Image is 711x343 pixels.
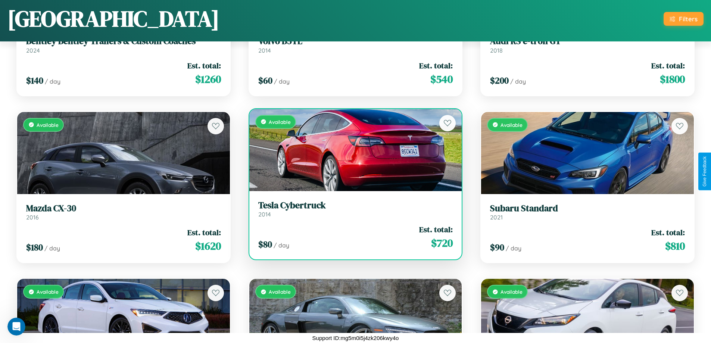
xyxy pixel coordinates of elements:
span: $ 80 [258,238,272,250]
span: $ 180 [26,241,43,253]
span: Est. total: [651,227,685,238]
span: / day [510,78,526,85]
span: Est. total: [419,60,453,71]
a: Volvo B5TL2014 [258,36,453,54]
p: Support ID: mg5m0i5j4zk206kwy4o [312,333,399,343]
span: $ 200 [490,74,509,87]
span: $ 540 [430,72,453,87]
h3: Audi RS e-tron GT [490,36,685,47]
div: Give Feedback [702,156,707,187]
span: $ 1800 [660,72,685,87]
span: Available [500,289,523,295]
span: $ 60 [258,74,272,87]
span: 2021 [490,213,503,221]
span: $ 720 [431,236,453,250]
iframe: Intercom live chat [7,318,25,336]
a: Mazda CX-302016 [26,203,221,221]
span: Est. total: [187,60,221,71]
h3: Tesla Cybertruck [258,200,453,211]
a: Bentley Bentley Trailers & Custom Coaches2024 [26,36,221,54]
div: Filters [679,15,698,23]
a: Audi RS e-tron GT2018 [490,36,685,54]
span: 2018 [490,47,503,54]
span: / day [274,241,289,249]
a: Subaru Standard2021 [490,203,685,221]
span: $ 90 [490,241,504,253]
h3: Volvo B5TL [258,36,453,47]
span: Available [500,122,523,128]
a: Tesla Cybertruck2014 [258,200,453,218]
h3: Bentley Bentley Trailers & Custom Coaches [26,36,221,47]
span: $ 1260 [195,72,221,87]
span: / day [506,244,521,252]
span: Available [269,119,291,125]
h3: Mazda CX-30 [26,203,221,214]
span: Est. total: [419,224,453,235]
span: $ 1620 [195,238,221,253]
span: $ 810 [665,238,685,253]
span: / day [45,78,60,85]
span: Est. total: [651,60,685,71]
span: 2024 [26,47,40,54]
span: $ 140 [26,74,43,87]
span: 2014 [258,211,271,218]
span: Available [37,289,59,295]
span: Available [37,122,59,128]
span: Available [269,289,291,295]
span: / day [274,78,290,85]
button: Filters [664,12,704,26]
span: 2014 [258,47,271,54]
h1: [GEOGRAPHIC_DATA] [7,3,219,34]
span: 2016 [26,213,39,221]
h3: Subaru Standard [490,203,685,214]
span: / day [44,244,60,252]
span: Est. total: [187,227,221,238]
